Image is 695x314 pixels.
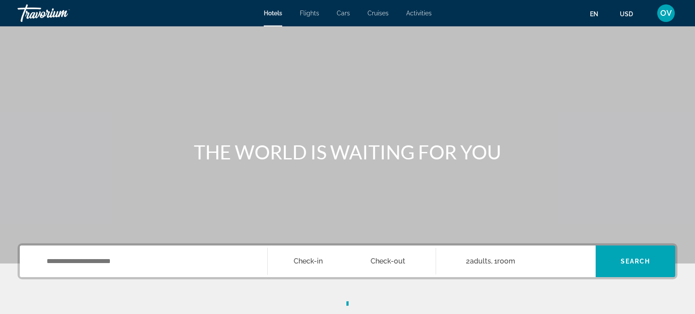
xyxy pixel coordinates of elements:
[470,257,491,265] span: Adults
[590,7,607,20] button: Change language
[620,11,633,18] span: USD
[620,7,641,20] button: Change currency
[596,245,675,277] button: Search
[621,258,651,265] span: Search
[20,245,675,277] div: Search widget
[268,245,436,277] button: Check in and out dates
[183,141,513,163] h1: THE WORLD IS WAITING FOR YOU
[590,11,598,18] span: en
[300,10,319,17] a: Flights
[497,257,515,265] span: Room
[368,10,389,17] a: Cruises
[18,2,106,25] a: Travorium
[337,10,350,17] a: Cars
[655,4,677,22] button: User Menu
[466,255,491,267] span: 2
[436,245,596,277] button: Travelers: 2 adults, 0 children
[660,9,672,18] span: OV
[406,10,432,17] a: Activities
[491,255,515,267] span: , 1
[264,10,282,17] a: Hotels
